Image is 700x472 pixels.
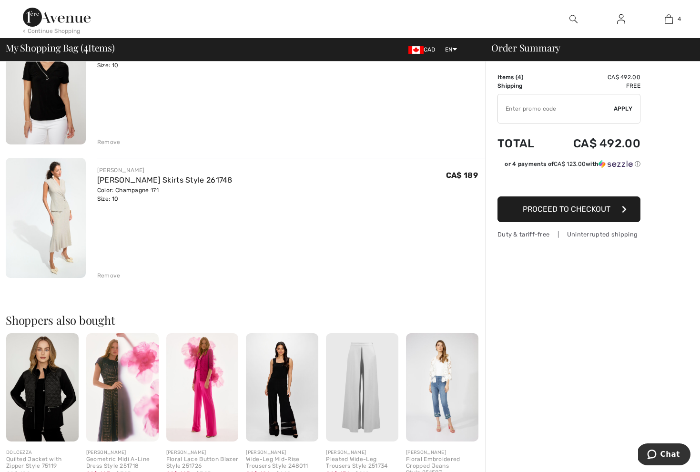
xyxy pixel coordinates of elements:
div: Floral Lace Button Blazer Style 251726 [166,456,239,470]
img: Floral Embroidered Cropped Jeans Style 251587 [406,333,478,442]
img: Geometric Midi A-Line Dress Style 251718 [86,333,159,442]
div: [PERSON_NAME] [406,449,478,456]
div: Geometric Midi A-Line Dress Style 251718 [86,456,159,470]
div: or 4 payments of with [505,160,640,168]
h2: Shoppers also bought [6,314,486,326]
div: Quilted Jacket with Zipper Style 75119 [6,456,79,470]
div: Pleated Wide-Leg Trousers Style 251734 [326,456,398,470]
div: Wide-Leg Mid-Rise Trousers Style 248011 [246,456,318,470]
span: 4 [517,74,521,81]
span: Proceed to Checkout [523,205,610,214]
span: Apply [614,104,633,113]
img: My Info [617,13,625,25]
img: search the website [569,13,578,25]
img: 1ère Avenue [23,8,91,27]
input: Promo code [498,94,614,123]
td: Free [548,82,640,90]
td: CA$ 492.00 [548,73,640,82]
div: Remove [97,138,121,146]
span: My Shopping Bag ( Items) [6,43,115,52]
div: [PERSON_NAME] [86,449,159,456]
div: Color: Champagne 171 Size: 10 [97,186,233,203]
span: EN [445,46,457,53]
iframe: PayPal-paypal [497,172,640,193]
td: Shipping [497,82,548,90]
div: Order Summary [480,43,694,52]
div: Remove [97,271,121,280]
span: CAD [408,46,439,53]
span: CA$ 189 [446,171,478,180]
td: CA$ 492.00 [548,127,640,160]
img: Wide-Leg Mid-Rise Trousers Style 248011 [246,333,318,442]
a: [PERSON_NAME] Skirts Style 261748 [97,175,233,185]
img: Pleated Wide-Leg Trousers Style 251734 [326,333,398,442]
div: Duty & tariff-free | Uninterrupted shipping [497,230,640,239]
div: [PERSON_NAME] [326,449,398,456]
a: 4 [645,13,692,25]
img: My Bag [665,13,673,25]
img: Canadian Dollar [408,46,424,54]
img: Quilted Jacket with Zipper Style 75119 [6,333,79,442]
img: Floral Lace Button Blazer Style 251726 [166,333,239,442]
td: Items ( ) [497,73,548,82]
a: Sign In [609,13,633,25]
img: Fitted Hip-Length V-Neck Style 256003 [6,24,86,144]
img: Joseph Ribkoff Skirts Style 261748 [6,158,86,278]
img: Sezzle [599,160,633,168]
div: [PERSON_NAME] [97,166,233,174]
div: DOLCEZZA [6,449,79,456]
div: < Continue Shopping [23,27,81,35]
button: Proceed to Checkout [497,196,640,222]
div: [PERSON_NAME] [166,449,239,456]
span: 4 [83,41,88,53]
div: [PERSON_NAME] [246,449,318,456]
div: or 4 payments ofCA$ 123.00withSezzle Click to learn more about Sezzle [497,160,640,172]
iframe: Opens a widget where you can chat to one of our agents [638,443,690,467]
span: CA$ 123.00 [554,161,586,167]
td: Total [497,127,548,160]
span: 4 [678,15,681,23]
